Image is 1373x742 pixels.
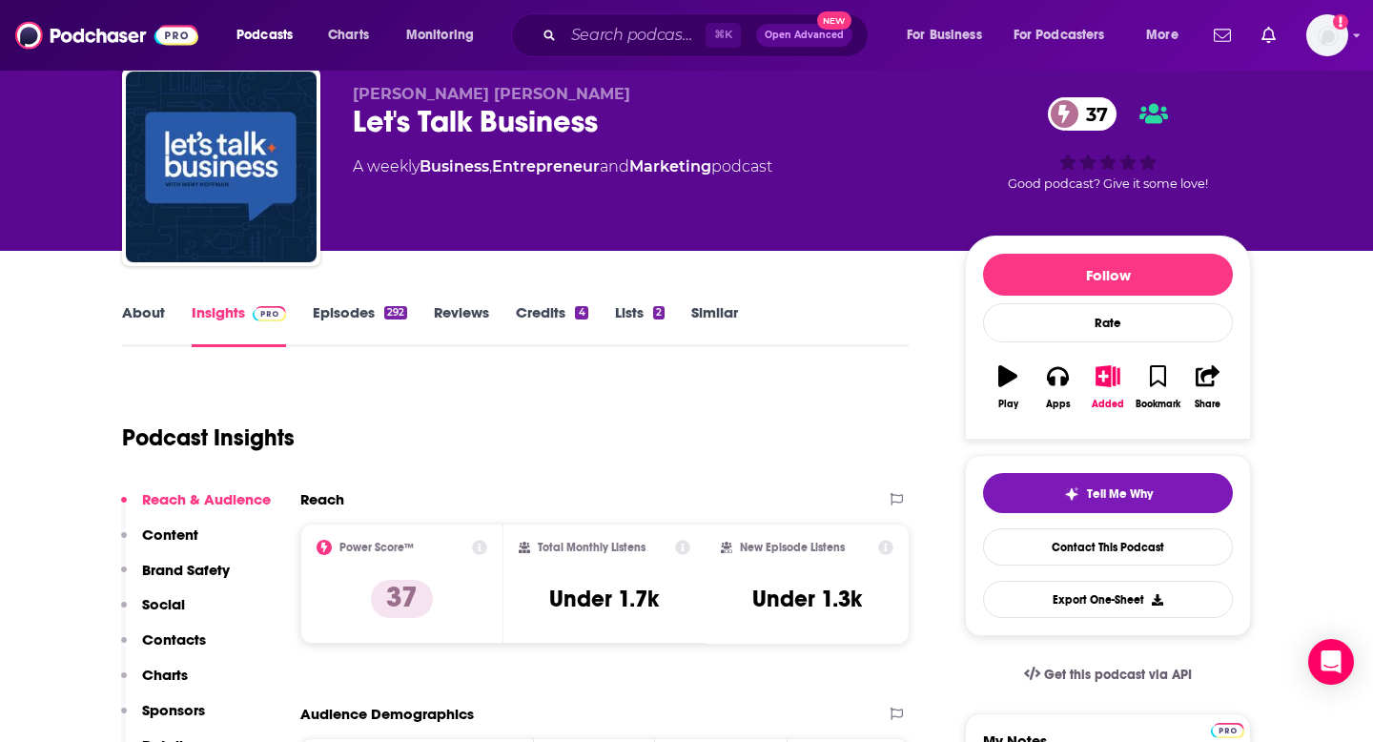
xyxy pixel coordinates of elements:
[1308,639,1354,685] div: Open Intercom Messenger
[492,157,600,175] a: Entrepreneur
[1206,19,1239,52] a: Show notifications dropdown
[1133,353,1182,422] button: Bookmark
[121,666,188,701] button: Charts
[706,23,741,48] span: ⌘ K
[756,24,852,47] button: Open AdvancedNew
[1083,353,1133,422] button: Added
[142,490,271,508] p: Reach & Audience
[192,303,286,347] a: InsightsPodchaser Pro
[893,20,1006,51] button: open menu
[983,473,1233,513] button: tell me why sparkleTell Me Why
[313,303,407,347] a: Episodes292
[1306,14,1348,56] span: Logged in as abirchfield
[1211,723,1244,738] img: Podchaser Pro
[1046,399,1071,410] div: Apps
[393,20,499,51] button: open menu
[384,306,407,319] div: 292
[420,157,489,175] a: Business
[406,22,474,49] span: Monitoring
[965,85,1251,203] div: 37Good podcast? Give it some love!
[1009,651,1207,698] a: Get this podcast via API
[1044,667,1192,683] span: Get this podcast via API
[353,155,772,178] div: A weekly podcast
[1195,399,1220,410] div: Share
[564,20,706,51] input: Search podcasts, credits, & more...
[121,561,230,596] button: Brand Safety
[353,85,630,103] span: [PERSON_NAME] [PERSON_NAME]
[122,303,165,347] a: About
[142,595,185,613] p: Social
[253,306,286,321] img: Podchaser Pro
[1306,14,1348,56] img: User Profile
[142,526,198,544] p: Content
[653,306,665,319] div: 2
[328,22,369,49] span: Charts
[339,541,414,554] h2: Power Score™
[691,303,738,347] a: Similar
[538,541,646,554] h2: Total Monthly Listens
[575,306,587,319] div: 4
[1136,399,1180,410] div: Bookmark
[1008,176,1208,191] span: Good podcast? Give it some love!
[1064,486,1079,502] img: tell me why sparkle
[998,399,1018,410] div: Play
[1067,97,1117,131] span: 37
[1092,399,1124,410] div: Added
[516,303,587,347] a: Credits4
[615,303,665,347] a: Lists2
[1087,486,1153,502] span: Tell Me Why
[1333,14,1348,30] svg: Add a profile image
[817,11,851,30] span: New
[1146,22,1178,49] span: More
[983,581,1233,618] button: Export One-Sheet
[907,22,982,49] span: For Business
[126,72,317,262] img: Let's Talk Business
[300,705,474,723] h2: Audience Demographics
[740,541,845,554] h2: New Episode Listens
[1183,353,1233,422] button: Share
[765,31,844,40] span: Open Advanced
[300,490,344,508] h2: Reach
[1014,22,1105,49] span: For Podcasters
[15,17,198,53] img: Podchaser - Follow, Share and Rate Podcasts
[549,585,659,613] h3: Under 1.7k
[529,13,887,57] div: Search podcasts, credits, & more...
[983,254,1233,296] button: Follow
[316,20,380,51] a: Charts
[1048,97,1117,131] a: 37
[223,20,318,51] button: open menu
[236,22,293,49] span: Podcasts
[121,630,206,666] button: Contacts
[1133,20,1202,51] button: open menu
[121,490,271,526] button: Reach & Audience
[489,157,492,175] span: ,
[142,701,205,719] p: Sponsors
[600,157,629,175] span: and
[371,580,433,618] p: 37
[142,630,206,649] p: Contacts
[121,526,198,561] button: Content
[983,353,1033,422] button: Play
[1001,20,1133,51] button: open menu
[434,303,489,347] a: Reviews
[1306,14,1348,56] button: Show profile menu
[1211,720,1244,738] a: Pro website
[983,303,1233,342] div: Rate
[122,423,295,452] h1: Podcast Insights
[142,666,188,684] p: Charts
[142,561,230,579] p: Brand Safety
[752,585,862,613] h3: Under 1.3k
[983,528,1233,566] a: Contact This Podcast
[121,701,205,736] button: Sponsors
[1033,353,1082,422] button: Apps
[1254,19,1283,52] a: Show notifications dropdown
[629,157,711,175] a: Marketing
[121,595,185,630] button: Social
